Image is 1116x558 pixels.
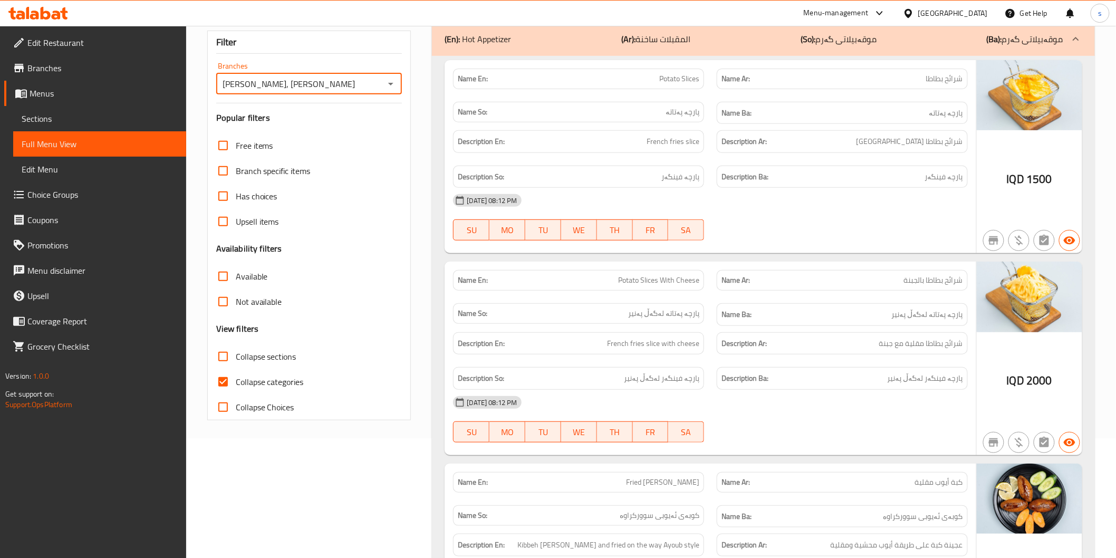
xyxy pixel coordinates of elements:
[801,31,815,47] b: (So):
[4,81,186,106] a: Menus
[236,190,277,203] span: Has choices
[236,376,304,388] span: Collapse categories
[661,170,699,184] span: پارچە فینگەر
[216,112,402,124] h3: Popular filters
[597,421,633,442] button: TH
[607,337,699,350] span: French fries slice with cheese
[1034,230,1055,251] button: Not has choices
[30,87,178,100] span: Menus
[879,337,963,350] span: شرائح بطاطا مقلية مع جبنة
[432,22,1094,56] div: (En): Hot Appetizer(Ar):المقبلات ساخنة(So):موقەبیلاتی گەرم(Ba):موقەبیلاتی گەرم
[721,308,752,321] strong: Name Ba:
[721,107,752,120] strong: Name Ba:
[621,31,636,47] b: (Ar):
[458,337,505,350] strong: Description En:
[918,7,988,19] div: [GEOGRAPHIC_DATA]
[561,219,597,240] button: WE
[489,219,525,240] button: MO
[1059,432,1080,453] button: Available
[216,243,282,255] h3: Availability filters
[5,398,72,411] a: Support.OpsPlatform
[1007,169,1024,189] span: IQD
[4,207,186,233] a: Coupons
[618,275,699,286] span: Potato Slices With Cheese
[831,538,963,552] span: عجينة كبة على طريقة أيوب محشية ومقلية
[672,425,700,440] span: SA
[983,432,1004,453] button: Not branch specific item
[1026,169,1052,189] span: 1500
[489,421,525,442] button: MO
[453,421,489,442] button: SU
[13,157,186,182] a: Edit Menu
[892,308,963,321] span: پارچە پەتاتە لەگەڵ پەنیر
[668,219,704,240] button: SA
[925,170,963,184] span: پارچە فینگەر
[1059,230,1080,251] button: Available
[27,315,178,328] span: Coverage Report
[236,295,282,308] span: Not available
[27,290,178,302] span: Upsell
[987,33,1063,45] p: موقەبیلاتی گەرم
[5,369,31,383] span: Version:
[463,196,521,206] span: [DATE] 08:12 PM
[22,112,178,125] span: Sections
[4,334,186,359] a: Grocery Checklist
[1008,432,1030,453] button: Purchased item
[530,425,557,440] span: TU
[236,139,273,152] span: Free items
[13,106,186,131] a: Sections
[27,264,178,277] span: Menu disclaimer
[458,107,487,118] strong: Name So:
[458,538,505,552] strong: Description En:
[27,239,178,252] span: Promotions
[4,182,186,207] a: Choice Groups
[668,421,704,442] button: SA
[463,398,521,408] span: [DATE] 08:12 PM
[597,219,633,240] button: TH
[494,223,521,238] span: MO
[1007,370,1024,391] span: IQD
[721,372,768,385] strong: Description Ba:
[445,31,460,47] b: (En):
[4,258,186,283] a: Menu disclaimer
[458,275,488,286] strong: Name En:
[1034,432,1055,453] button: Not has choices
[27,62,178,74] span: Branches
[721,477,750,488] strong: Name Ar:
[888,372,963,385] span: پارچە فینگەر لەگەڵ پەنیر
[236,270,268,283] span: Available
[458,223,485,238] span: SU
[621,33,690,45] p: المقبلات ساخنة
[721,337,767,350] strong: Description Ar:
[5,387,54,401] span: Get support on:
[458,510,487,521] strong: Name So:
[1008,230,1030,251] button: Purchased item
[1098,7,1102,19] span: s
[458,170,504,184] strong: Description So:
[445,33,511,45] p: Hot Appetizer
[27,340,178,353] span: Grocery Checklist
[33,369,49,383] span: 1.0.0
[624,372,699,385] span: پارچە فینگەر لەگەڵ پەنیر
[647,135,699,148] span: French fries slice
[525,421,561,442] button: TU
[4,283,186,309] a: Upsell
[601,223,629,238] span: TH
[216,31,402,54] div: Filter
[458,308,487,319] strong: Name So:
[517,538,699,552] span: Kibbeh dough mahshi and fried on the way Ayoub style
[525,219,561,240] button: TU
[987,31,1002,47] b: (Ba):
[565,223,593,238] span: WE
[633,421,669,442] button: FR
[458,477,488,488] strong: Name En:
[4,233,186,258] a: Promotions
[565,425,593,440] span: WE
[637,425,665,440] span: FR
[666,107,699,118] span: پارچە پەتاتە
[801,33,877,45] p: موقەبیلاتی گەرم
[977,262,1082,332] img: Ayoub_2_%D8%B4%D8%B1%D8%A7%D8%A6%D8%AD_%D8%A7%D9%84%D8%A8%D8%B7%D8%A7%D8%B7%D8%A7_%D8%A8%D8%A7%D9...
[721,170,768,184] strong: Description Ba:
[27,36,178,49] span: Edit Restaurant
[27,188,178,201] span: Choice Groups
